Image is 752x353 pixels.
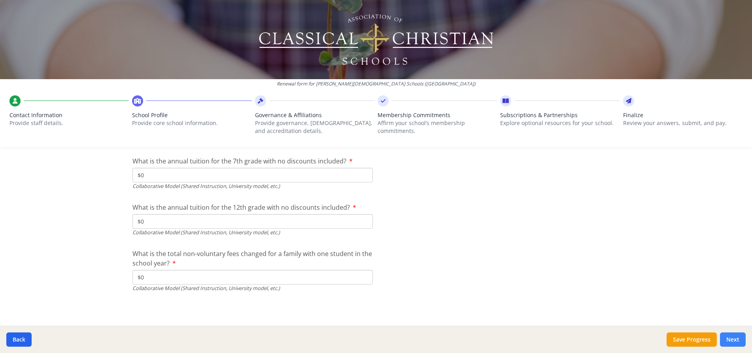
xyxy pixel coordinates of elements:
span: What is the annual tuition for the 12th grade with no discounts included? [132,203,350,212]
div: Collaborative Model (Shared Instruction, University model, etc.) [132,285,373,292]
button: Save Progress [667,332,717,347]
p: Provide core school information. [132,119,251,127]
div: Collaborative Model (Shared Instruction, University model, etc.) [132,182,373,190]
span: Contact Information [9,111,129,119]
button: Back [6,332,32,347]
p: Affirm your school’s membership commitments. [378,119,497,135]
span: School Profile [132,111,251,119]
p: Explore optional resources for your school. [500,119,620,127]
span: Finalize [623,111,743,119]
span: Membership Commitments [378,111,497,119]
div: Collaborative Model (Shared Instruction, University model, etc.) [132,229,373,236]
img: Logo [258,12,495,67]
p: Review your answers, submit, and pay. [623,119,743,127]
span: Subscriptions & Partnerships [500,111,620,119]
span: What is the annual tuition for the 7th grade with no discounts included? [132,157,346,165]
span: What is the total non-voluntary fees changed for a family with one student in the school year? [132,249,372,268]
p: Provide staff details. [9,119,129,127]
p: Provide governance, [DEMOGRAPHIC_DATA], and accreditation details. [255,119,374,135]
span: Governance & Affiliations [255,111,374,119]
button: Next [720,332,746,347]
